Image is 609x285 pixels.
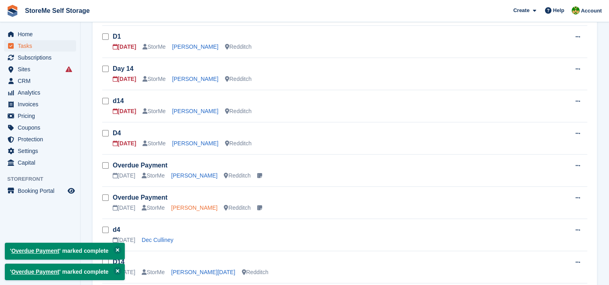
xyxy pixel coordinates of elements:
[142,107,165,116] div: StorMe
[4,75,76,87] a: menu
[18,52,66,63] span: Subscriptions
[4,99,76,110] a: menu
[171,172,217,179] a: [PERSON_NAME]
[225,75,252,83] div: Redditch
[22,4,93,17] a: StoreMe Self Storage
[242,268,268,277] div: Redditch
[6,5,19,17] img: stora-icon-8386f47178a22dfd0bd8f6a31ec36ba5ce8667c1dd55bd0f319d3a0aa187defe.svg
[172,108,219,114] a: [PERSON_NAME]
[18,40,66,52] span: Tasks
[4,122,76,133] a: menu
[18,122,66,133] span: Coupons
[113,97,124,104] a: d14
[113,107,136,116] div: [DATE]
[113,194,167,201] a: Overdue Payment
[18,75,66,87] span: CRM
[171,269,235,275] a: [PERSON_NAME][DATE]
[113,33,121,40] a: D1
[7,175,80,183] span: Storefront
[4,110,76,122] a: menu
[172,140,219,147] a: [PERSON_NAME]
[18,87,66,98] span: Analytics
[4,185,76,196] a: menu
[142,171,165,180] div: StorMe
[572,6,580,14] img: StorMe
[4,40,76,52] a: menu
[113,75,136,83] div: [DATE]
[113,130,121,136] a: D4
[142,43,165,51] div: StorMe
[113,43,136,51] div: [DATE]
[4,134,76,145] a: menu
[142,268,165,277] div: StorMe
[225,107,252,116] div: Redditch
[18,157,66,168] span: Capital
[225,43,252,51] div: Redditch
[113,65,134,72] a: Day 14
[113,139,136,148] div: [DATE]
[225,139,252,148] div: Redditch
[581,7,602,15] span: Account
[113,162,167,169] a: Overdue Payment
[172,76,219,82] a: [PERSON_NAME]
[18,145,66,157] span: Settings
[11,268,59,275] a: Overdue Payment
[18,64,66,75] span: Sites
[4,145,76,157] a: menu
[4,157,76,168] a: menu
[142,139,165,148] div: StorMe
[5,264,125,280] p: ' ' marked complete
[18,134,66,145] span: Protection
[171,204,217,211] a: [PERSON_NAME]
[113,204,135,212] div: [DATE]
[142,204,165,212] div: StorMe
[4,29,76,40] a: menu
[513,6,529,14] span: Create
[18,99,66,110] span: Invoices
[113,236,135,244] div: [DATE]
[66,186,76,196] a: Preview store
[224,204,250,212] div: Redditch
[113,226,120,233] a: d4
[142,237,173,243] a: Dec Culliney
[172,43,219,50] a: [PERSON_NAME]
[113,171,135,180] div: [DATE]
[18,185,66,196] span: Booking Portal
[142,75,165,83] div: StorMe
[4,87,76,98] a: menu
[553,6,564,14] span: Help
[66,66,72,72] i: Smart entry sync failures have occurred
[5,243,125,259] p: ' ' marked complete
[18,110,66,122] span: Pricing
[18,29,66,40] span: Home
[4,64,76,75] a: menu
[224,171,250,180] div: Redditch
[11,248,59,254] a: Overdue Payment
[4,52,76,63] a: menu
